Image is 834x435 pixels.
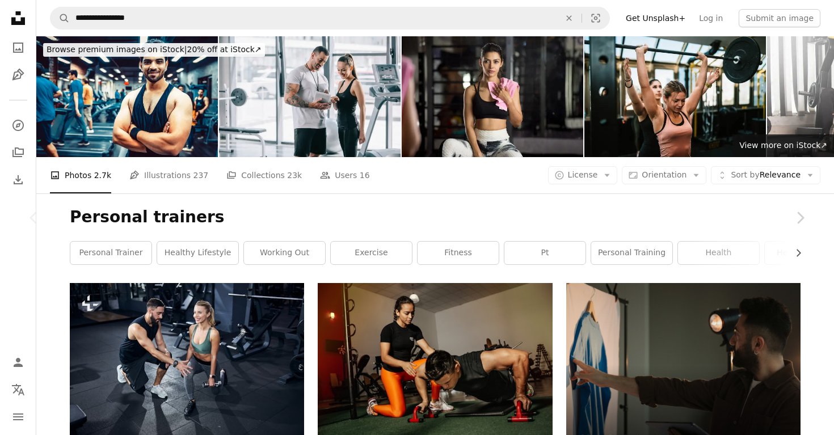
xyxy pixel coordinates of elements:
img: smiling young sportswoman pointing by finger on schedule on digital tablet in personal trainer ha... [219,36,401,157]
span: Orientation [642,170,686,179]
span: 23k [287,169,302,181]
span: 237 [193,169,209,181]
a: Next [766,163,834,272]
button: Search Unsplash [50,7,70,29]
a: Illustrations 237 [129,157,208,193]
span: 20% off at iStock ↗ [47,45,262,54]
a: Browse premium images on iStock|20% off at iStock↗ [36,36,272,64]
a: exercise [331,242,412,264]
a: Get Unsplash+ [619,9,692,27]
img: Two young women lifting weights in the gym [584,36,766,157]
a: View more on iStock↗ [732,134,834,157]
button: Language [7,378,30,401]
h1: Personal trainers [70,207,801,227]
span: Relevance [731,170,801,181]
a: Collections [7,141,30,164]
button: Visual search [582,7,609,29]
a: pt [504,242,586,264]
a: healthy lifestyle [157,242,238,264]
a: Explore [7,114,30,137]
a: personal training [591,242,672,264]
a: personal trainer [70,242,151,264]
button: Orientation [622,166,706,184]
img: Fit woman wiping sweat with towel while taking break at gym [402,36,583,157]
a: Log in / Sign up [7,351,30,374]
a: fitness [418,242,499,264]
span: Browse premium images on iStock | [47,45,187,54]
a: working out [244,242,325,264]
button: License [548,166,618,184]
span: 16 [360,169,370,181]
a: Photos [7,36,30,59]
button: Menu [7,406,30,428]
span: Sort by [731,170,759,179]
a: Collections 23k [226,157,302,193]
a: Man wearing dark clothes fixing the leg position of a female athlete before the start of dumbbell... [70,356,304,366]
a: Illustrations [7,64,30,86]
a: Log in [692,9,730,27]
button: Submit an image [739,9,820,27]
button: Clear [557,7,582,29]
a: woman kneeling beside man [318,356,552,366]
a: Users 16 [320,157,370,193]
a: health [678,242,759,264]
span: License [568,170,598,179]
img: Fitness Instructor Standing at a Fitness Centre and Smiling at the Camera [36,36,218,157]
form: Find visuals sitewide [50,7,610,29]
button: Sort byRelevance [711,166,820,184]
span: View more on iStock ↗ [739,141,827,150]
